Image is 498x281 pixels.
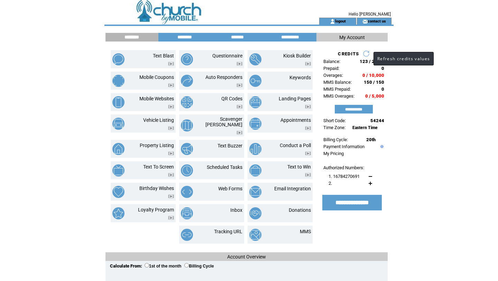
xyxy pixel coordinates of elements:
[181,96,193,108] img: qr-codes.png
[381,87,384,92] span: 0
[329,181,332,186] span: 2.
[360,59,384,64] span: 123 / 2,000
[143,117,174,123] a: Vehicle Listing
[168,126,174,130] img: video.png
[323,144,365,149] a: Payment Information
[143,164,174,170] a: Text To Screen
[181,75,193,87] img: auto-responders.png
[112,96,124,108] img: mobile-websites.png
[181,229,193,241] img: tracking-url.png
[335,19,346,23] a: logout
[323,66,339,71] span: Prepaid:
[181,164,193,176] img: scheduled-tasks.png
[289,75,311,80] a: Keywords
[379,145,384,148] img: help.gif
[366,137,376,142] span: 20th
[287,164,311,170] a: Text to Win
[207,164,242,170] a: Scheduled Tasks
[362,73,384,78] span: 0 / 10,000
[249,164,261,176] img: text-to-win.png
[181,143,193,155] img: text-buzzer.png
[112,118,124,130] img: vehicle-listing.png
[145,263,149,268] input: 1st of the month
[323,59,340,64] span: Balance:
[249,118,261,130] img: appointments.png
[352,125,378,130] span: Eastern Time
[139,96,174,101] a: Mobile Websites
[214,229,242,234] a: Tracking URL
[237,105,242,109] img: video.png
[329,174,360,179] span: 1. 16784270691
[249,186,261,198] img: email-integration.png
[338,51,359,56] span: CREDITS
[339,35,365,40] span: My Account
[138,207,174,212] a: Loyalty Program
[139,74,174,80] a: Mobile Coupons
[362,19,368,24] img: contact_us_icon.gif
[181,53,193,65] img: questionnaire.png
[300,229,311,234] a: MMS
[112,164,124,176] img: text-to-screen.png
[280,117,311,123] a: Appointments
[323,73,343,78] span: Overages:
[323,125,345,130] span: Time Zone:
[181,186,193,198] img: web-forms.png
[323,93,354,99] span: MMS Overages:
[364,80,384,85] span: 150 / 150
[184,264,214,269] label: Billing Cycle
[205,74,242,80] a: Auto Responders
[323,80,352,85] span: MMS Balance:
[112,207,124,219] img: loyalty-program.png
[249,207,261,219] img: donations.png
[323,87,351,92] span: MMS Prepaid:
[349,12,391,17] span: Hello [PERSON_NAME]
[112,53,124,65] img: text-blast.png
[227,254,266,260] span: Account Overview
[110,263,142,269] span: Calculate From:
[305,173,311,177] img: video.png
[112,143,124,155] img: property-listing.png
[168,152,174,155] img: video.png
[168,62,174,66] img: video.png
[274,186,311,191] a: Email Integration
[323,165,364,170] span: Authorized Numbers:
[249,143,261,155] img: conduct-a-poll.png
[237,62,242,66] img: video.png
[323,118,346,123] span: Short Code:
[112,186,124,198] img: birthday-wishes.png
[237,83,242,87] img: video.png
[168,105,174,109] img: video.png
[381,66,384,71] span: 0
[365,93,384,99] span: 0 / 5,000
[168,173,174,177] img: video.png
[249,53,261,65] img: kiosk-builder.png
[168,216,174,220] img: video.png
[168,83,174,87] img: video.png
[139,185,174,191] a: Birthday Wishes
[249,96,261,108] img: landing-pages.png
[305,62,311,66] img: video.png
[249,75,261,87] img: keywords.png
[237,131,242,135] img: video.png
[230,207,242,213] a: Inbox
[168,194,174,198] img: video.png
[181,119,193,132] img: scavenger-hunt.png
[184,263,189,268] input: Billing Cycle
[330,19,335,24] img: account_icon.gif
[377,56,430,62] span: Refresh credits values
[181,207,193,219] img: inbox.png
[289,207,311,213] a: Donations
[218,143,242,148] a: Text Buzzer
[305,126,311,130] img: video.png
[305,105,311,109] img: video.png
[212,53,242,58] a: Questionnaire
[145,264,181,269] label: 1st of the month
[153,53,174,58] a: Text Blast
[323,151,344,156] a: My Pricing
[368,19,386,23] a: contact us
[218,186,242,191] a: Web Forms
[205,116,242,127] a: Scavenger [PERSON_NAME]
[305,152,311,155] img: video.png
[112,75,124,87] img: mobile-coupons.png
[370,118,384,123] span: 54244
